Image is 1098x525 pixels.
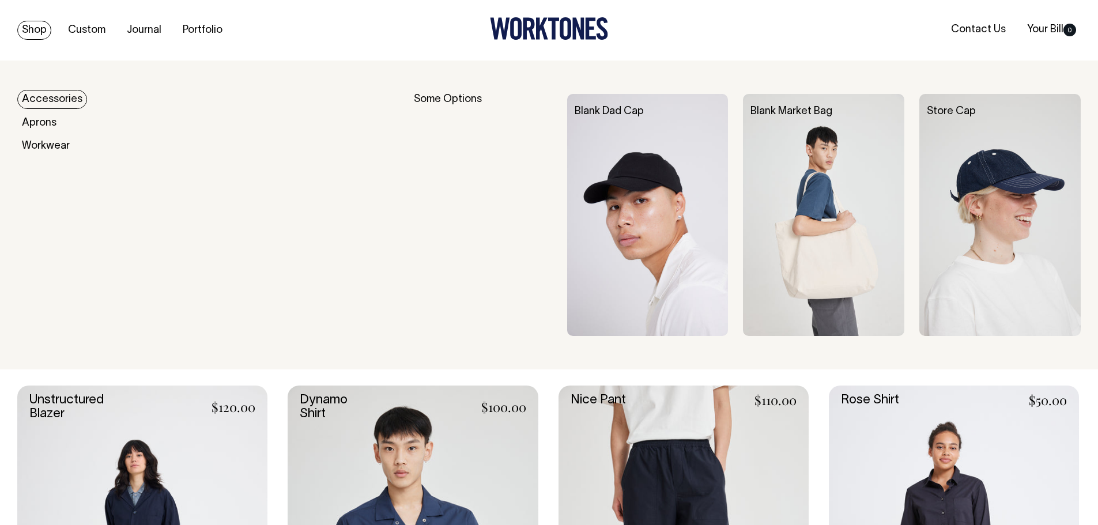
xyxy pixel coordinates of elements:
[575,107,644,116] a: Blank Dad Cap
[919,94,1081,336] img: Store Cap
[946,20,1010,39] a: Contact Us
[1063,24,1076,36] span: 0
[17,90,87,109] a: Accessories
[927,107,976,116] a: Store Cap
[17,137,74,156] a: Workwear
[17,114,61,133] a: Aprons
[178,21,227,40] a: Portfolio
[414,94,552,336] div: Some Options
[567,94,729,336] img: Blank Dad Cap
[17,21,51,40] a: Shop
[743,94,904,336] img: Blank Market Bag
[63,21,110,40] a: Custom
[1022,20,1081,39] a: Your Bill0
[750,107,832,116] a: Blank Market Bag
[122,21,166,40] a: Journal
